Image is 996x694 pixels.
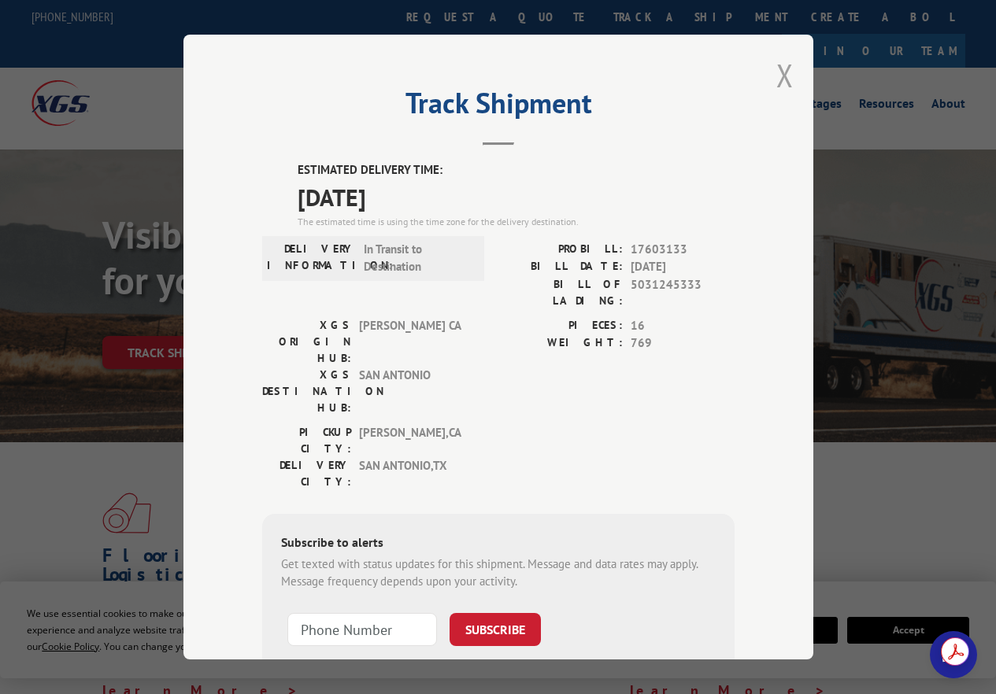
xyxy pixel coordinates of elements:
[498,317,623,335] label: PIECES:
[281,656,309,671] strong: Note:
[498,241,623,259] label: PROBILL:
[498,334,623,353] label: WEIGHT:
[498,276,623,309] label: BILL OF LADING:
[262,92,735,122] h2: Track Shipment
[298,215,735,229] div: The estimated time is using the time zone for the delivery destination.
[359,457,465,490] span: SAN ANTONIO , TX
[281,556,716,591] div: Get texted with status updates for this shipment. Message and data rates may apply. Message frequ...
[364,241,470,276] span: In Transit to Destination
[287,613,437,646] input: Phone Number
[262,367,351,416] label: XGS DESTINATION HUB:
[262,457,351,490] label: DELIVERY CITY:
[631,317,735,335] span: 16
[776,54,794,96] button: Close modal
[631,276,735,309] span: 5031245333
[631,258,735,276] span: [DATE]
[359,317,465,367] span: [PERSON_NAME] CA
[262,424,351,457] label: PICKUP CITY:
[281,533,716,556] div: Subscribe to alerts
[359,424,465,457] span: [PERSON_NAME] , CA
[359,367,465,416] span: SAN ANTONIO
[298,161,735,179] label: ESTIMATED DELIVERY TIME:
[298,179,735,215] span: [DATE]
[631,241,735,259] span: 17603133
[498,258,623,276] label: BILL DATE:
[267,241,356,276] label: DELIVERY INFORMATION:
[262,317,351,367] label: XGS ORIGIN HUB:
[450,613,541,646] button: SUBSCRIBE
[930,631,977,678] div: Open chat
[631,334,735,353] span: 769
